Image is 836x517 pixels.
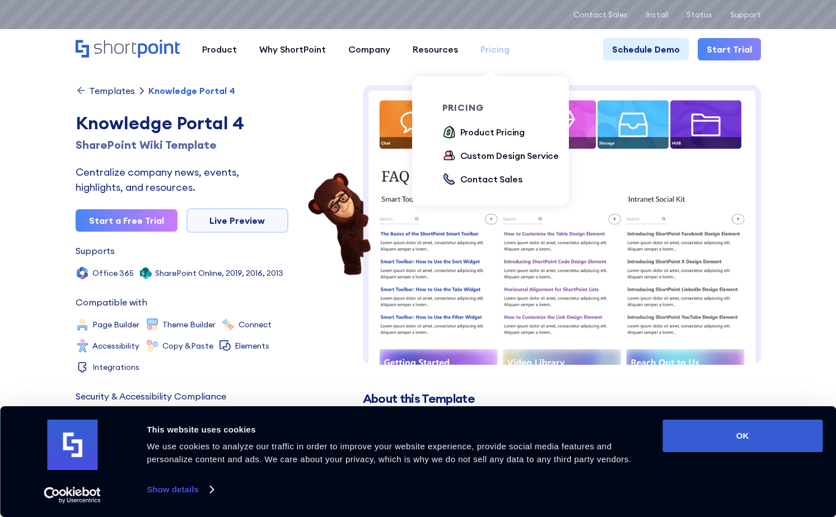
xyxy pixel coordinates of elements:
[92,363,139,371] div: Integrations
[76,209,178,232] a: Start a Free Trial
[573,10,628,19] a: Contact Sales
[248,38,337,60] a: Why ShortPoint
[460,172,522,186] div: Contact Sales
[76,164,288,195] div: Centralize company news, events, highlights, and resources.
[92,342,139,350] div: Accessibility
[686,10,712,19] a: Status
[202,43,237,56] div: Product
[480,43,510,56] div: Pricing
[469,38,521,60] a: Pricing
[92,269,134,277] div: Office 365
[148,86,235,95] div: Knowledge Portal 4
[348,43,390,56] div: Company
[662,420,823,452] button: OK
[191,38,248,60] a: Product
[76,298,147,307] div: Compatible with
[442,125,525,140] a: Product Pricing
[92,321,139,328] div: Page Builder
[730,10,761,19] a: Support
[460,149,559,162] div: Custom Design Service
[259,43,326,56] div: Why ShortPoint
[76,137,288,153] h1: SharePoint Wiki Template
[162,342,213,350] div: Copy &Paste
[162,321,216,328] div: Theme Builder
[76,392,226,401] div: Security & Accessibility Compliance
[186,208,288,233] a: Live Preview
[147,481,213,498] a: Show details
[76,85,135,96] a: Templates
[603,38,689,60] a: Schedule Demo
[76,110,288,137] div: Knowledge Portal 4
[239,321,272,328] div: Connect
[147,441,631,464] span: We use cookies to analyze our traffic in order to improve your website experience, provide social...
[442,103,568,112] div: pricing
[47,420,97,470] img: logo
[698,38,761,60] a: Start Trial
[337,38,401,60] a: Company
[442,172,522,187] a: Contact Sales
[634,387,836,517] iframe: Chat Widget
[76,246,115,255] div: Supports
[401,38,469,60] a: Resources
[24,487,122,504] a: Usercentrics Cookiebot - opens in a new window
[89,86,135,95] div: Templates
[646,10,669,19] a: Install
[147,423,650,436] div: This website uses cookies
[235,342,269,350] div: Elements
[460,125,525,139] div: Product Pricing
[76,40,180,59] a: Home
[413,43,458,56] div: Resources
[363,392,761,406] h2: About this Template
[155,269,283,277] div: SharePoint Online, 2019, 2016, 2013
[442,149,559,163] a: Custom Design Service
